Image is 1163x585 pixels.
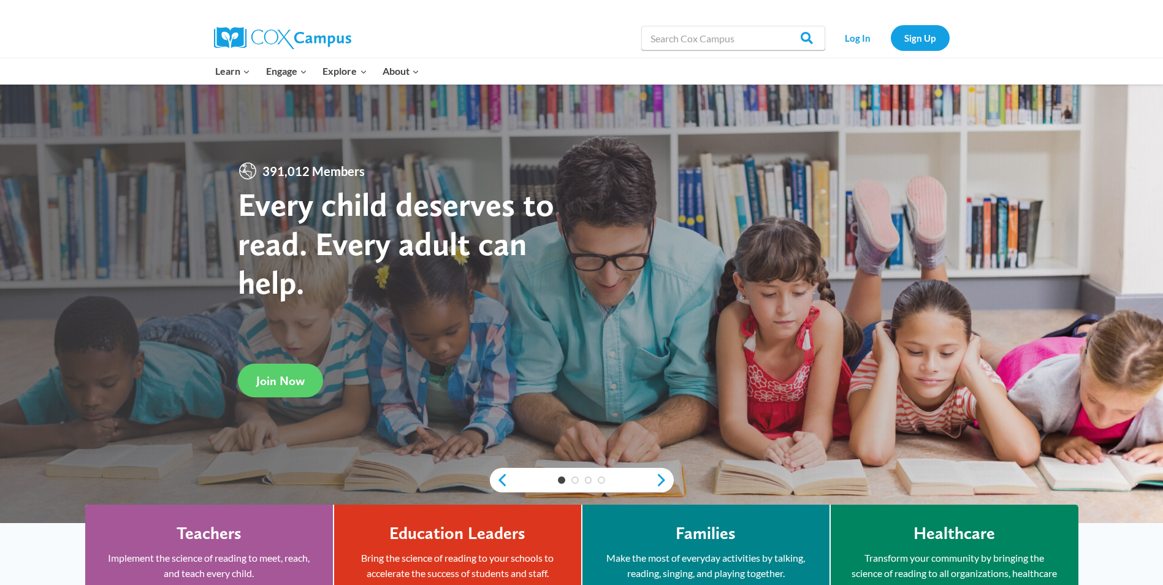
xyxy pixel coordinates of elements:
[322,63,367,79] span: Explore
[641,26,825,50] input: Search Cox Campus
[831,25,885,50] a: Log In
[177,523,242,544] h4: Teachers
[490,468,674,492] div: content slider buttons
[353,550,563,581] p: Bring the science of reading to your schools to accelerate the success of students and staff.
[389,523,525,544] h4: Education Leaders
[571,476,579,484] a: 2
[831,25,950,50] nav: Secondary Navigation
[655,473,674,487] a: next
[238,185,554,302] strong: Every child deserves to read. Every adult can help.
[913,523,995,544] h4: Healthcare
[490,473,508,487] a: previous
[214,27,351,49] img: Cox Campus
[257,161,370,181] span: 391,012 Members
[585,476,592,484] a: 3
[215,63,250,79] span: Learn
[676,523,736,544] h4: Families
[266,63,307,79] span: Engage
[558,476,565,484] a: 1
[208,58,427,84] nav: Primary Navigation
[601,550,811,581] p: Make the most of everyday activities by talking, reading, singing, and playing together.
[598,476,605,484] a: 4
[256,373,305,388] span: Join Now
[383,63,419,79] span: About
[238,364,323,397] a: Join Now
[891,25,950,50] a: Sign Up
[104,550,315,581] p: Implement the science of reading to meet, reach, and teach every child.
